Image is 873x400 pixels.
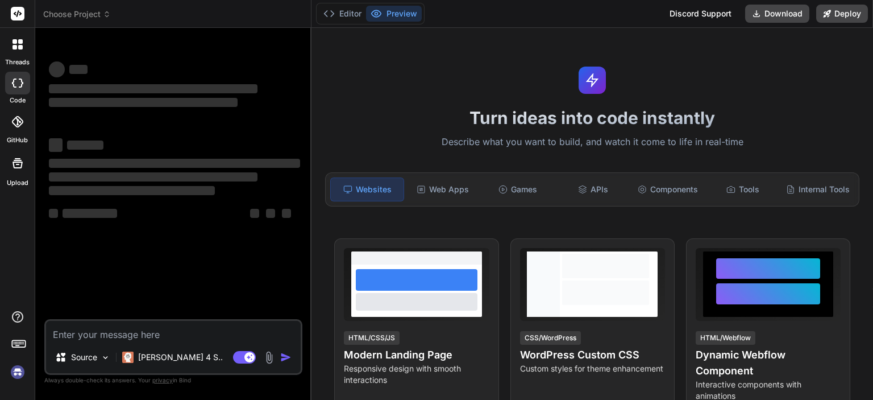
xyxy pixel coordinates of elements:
[366,6,422,22] button: Preview
[8,362,27,382] img: signin
[706,178,779,201] div: Tools
[49,159,300,168] span: ‌
[696,331,755,345] div: HTML/Webflow
[319,6,366,22] button: Editor
[49,209,58,218] span: ‌
[696,347,841,379] h4: Dynamic Webflow Component
[330,178,404,201] div: Websites
[344,347,489,363] h4: Modern Landing Page
[344,363,489,386] p: Responsive design with smooth interactions
[49,172,257,182] span: ‌
[406,178,479,201] div: Web Apps
[43,9,111,20] span: Choose Project
[7,135,28,145] label: GitHub
[44,375,302,386] p: Always double-check its answers. Your in Bind
[318,135,866,150] p: Describe what you want to build, and watch it come to life in real-time
[781,178,854,201] div: Internal Tools
[67,141,103,150] span: ‌
[663,5,738,23] div: Discord Support
[282,209,291,218] span: ‌
[556,178,629,201] div: APIs
[63,209,117,218] span: ‌
[49,138,63,152] span: ‌
[280,352,292,363] img: icon
[49,84,257,93] span: ‌
[7,178,28,188] label: Upload
[69,65,88,74] span: ‌
[631,178,704,201] div: Components
[520,363,665,374] p: Custom styles for theme enhancement
[816,5,868,23] button: Deploy
[745,5,809,23] button: Download
[71,352,97,363] p: Source
[49,61,65,77] span: ‌
[520,347,665,363] h4: WordPress Custom CSS
[266,209,275,218] span: ‌
[263,351,276,364] img: attachment
[138,352,223,363] p: [PERSON_NAME] 4 S..
[122,352,134,363] img: Claude 4 Sonnet
[250,209,259,218] span: ‌
[10,96,26,105] label: code
[520,331,581,345] div: CSS/WordPress
[5,57,30,67] label: threads
[49,98,238,107] span: ‌
[481,178,554,201] div: Games
[101,353,110,362] img: Pick Models
[318,108,866,128] h1: Turn ideas into code instantly
[49,186,215,195] span: ‌
[344,331,400,345] div: HTML/CSS/JS
[152,377,173,383] span: privacy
